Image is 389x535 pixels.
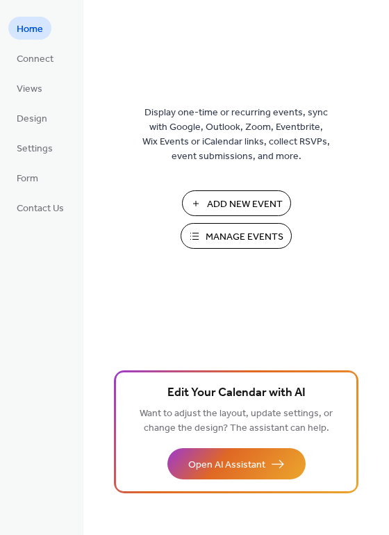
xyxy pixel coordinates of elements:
a: Form [8,166,47,189]
a: Views [8,76,51,99]
span: Settings [17,142,53,156]
span: Contact Us [17,201,64,216]
a: Connect [8,47,62,69]
span: Want to adjust the layout, update settings, or change the design? The assistant can help. [140,404,333,438]
button: Add New Event [182,190,291,216]
span: Design [17,112,47,126]
button: Open AI Assistant [167,448,306,479]
span: Home [17,22,43,37]
a: Design [8,106,56,129]
span: Form [17,172,38,186]
a: Contact Us [8,196,72,219]
button: Manage Events [181,223,292,249]
span: Edit Your Calendar with AI [167,384,306,403]
a: Home [8,17,51,40]
span: Connect [17,52,53,67]
a: Settings [8,136,61,159]
span: Views [17,82,42,97]
span: Add New Event [207,197,283,212]
span: Display one-time or recurring events, sync with Google, Outlook, Zoom, Eventbrite, Wix Events or ... [142,106,330,164]
span: Manage Events [206,230,283,245]
span: Open AI Assistant [188,458,265,472]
